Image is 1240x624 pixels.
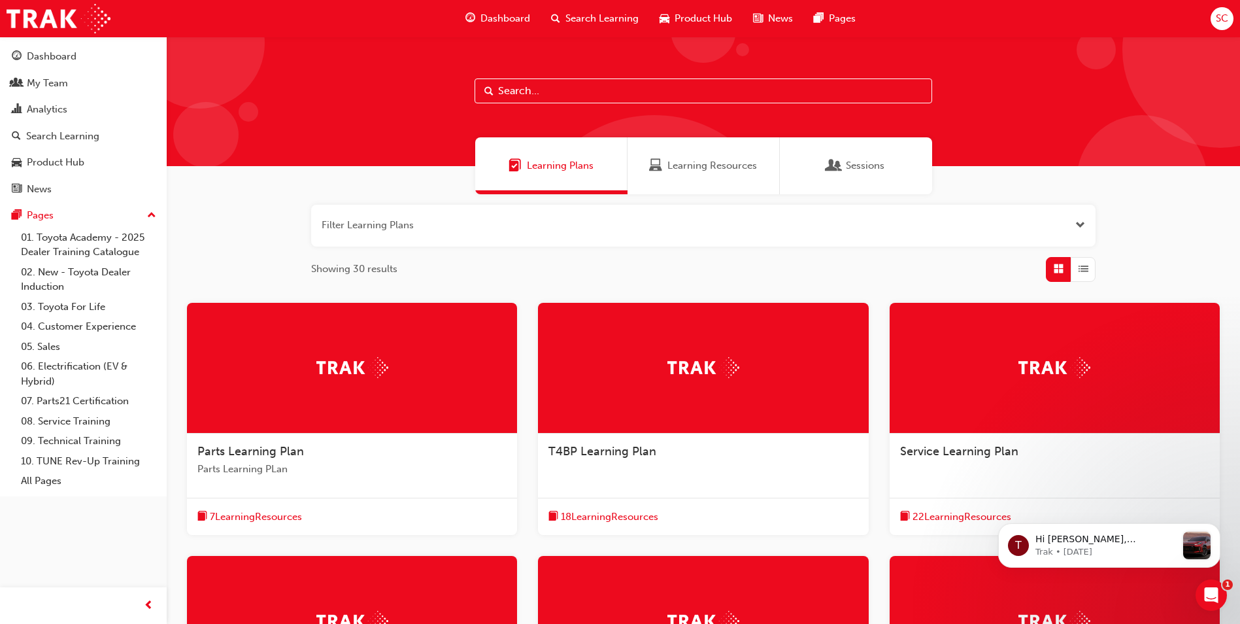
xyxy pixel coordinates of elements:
span: pages-icon [814,10,824,27]
a: car-iconProduct Hub [649,5,743,32]
div: News [27,182,52,197]
a: Search Learning [5,124,161,148]
button: book-icon7LearningResources [197,509,302,525]
a: TrakService Learning Planbook-icon22LearningResources [890,303,1220,536]
span: Service Learning Plan [900,444,1018,459]
span: 22 Learning Resources [913,510,1011,525]
span: Showing 30 results [311,262,397,277]
div: My Team [27,76,68,91]
div: Product Hub [27,155,84,170]
a: 04. Customer Experience [16,317,161,337]
span: Sessions [846,158,884,173]
span: book-icon [900,509,910,525]
span: Learning Plans [527,158,594,173]
a: 05. Sales [16,337,161,357]
span: Dashboard [480,11,530,26]
button: book-icon18LearningResources [548,509,658,525]
button: DashboardMy TeamAnalyticsSearch LearningProduct HubNews [5,42,161,203]
iframe: Intercom live chat [1196,580,1227,611]
span: Parts Learning PLan [197,462,507,477]
a: TrakParts Learning PlanParts Learning PLanbook-icon7LearningResources [187,303,517,536]
span: search-icon [551,10,560,27]
a: My Team [5,71,161,95]
span: guage-icon [12,51,22,63]
img: Trak [1018,357,1090,377]
iframe: Intercom notifications message [979,497,1240,589]
button: Open the filter [1075,218,1085,233]
a: pages-iconPages [803,5,866,32]
button: Pages [5,203,161,228]
input: Search... [475,78,932,103]
span: prev-icon [144,598,154,614]
a: All Pages [16,471,161,491]
span: car-icon [12,157,22,169]
a: 10. TUNE Rev-Up Training [16,451,161,472]
a: 01. Toyota Academy - 2025 Dealer Training Catalogue [16,228,161,262]
span: T4BP Learning Plan [548,444,656,459]
span: Search [484,84,494,99]
img: Trak [316,357,388,377]
div: Dashboard [27,49,76,64]
span: Learning Resources [649,158,662,173]
span: Search Learning [565,11,639,26]
span: guage-icon [465,10,475,27]
a: guage-iconDashboard [455,5,541,32]
span: 7 Learning Resources [210,510,302,525]
span: Parts Learning Plan [197,444,304,459]
span: people-icon [12,78,22,90]
span: 18 Learning Resources [561,510,658,525]
span: 1 [1222,580,1233,590]
span: Learning Resources [667,158,757,173]
a: 02. New - Toyota Dealer Induction [16,262,161,297]
span: News [768,11,793,26]
span: book-icon [197,509,207,525]
a: search-iconSearch Learning [541,5,649,32]
button: SC [1211,7,1233,30]
a: 08. Service Training [16,411,161,432]
a: Learning PlansLearning Plans [475,137,628,194]
a: 06. Electrification (EV & Hybrid) [16,356,161,391]
span: Product Hub [675,11,732,26]
span: Pages [829,11,856,26]
a: Analytics [5,97,161,122]
span: chart-icon [12,104,22,116]
div: Search Learning [26,129,99,144]
span: search-icon [12,131,21,143]
span: Learning Plans [509,158,522,173]
span: news-icon [753,10,763,27]
a: 09. Technical Training [16,431,161,451]
span: Sessions [828,158,841,173]
span: news-icon [12,184,22,196]
span: book-icon [548,509,558,525]
span: car-icon [660,10,669,27]
a: 07. Parts21 Certification [16,391,161,411]
a: Dashboard [5,44,161,69]
span: SC [1216,11,1228,26]
img: Trak [7,4,110,33]
span: Grid [1054,262,1064,277]
span: up-icon [147,207,156,224]
a: Learning ResourcesLearning Resources [628,137,780,194]
a: news-iconNews [743,5,803,32]
div: Analytics [27,102,67,117]
a: Product Hub [5,150,161,175]
a: News [5,177,161,201]
a: SessionsSessions [780,137,932,194]
a: TrakT4BP Learning Planbook-icon18LearningResources [538,303,868,536]
div: Pages [27,208,54,223]
img: Trak [667,357,739,377]
span: List [1079,262,1088,277]
button: book-icon22LearningResources [900,509,1011,525]
span: pages-icon [12,210,22,222]
a: 03. Toyota For Life [16,297,161,317]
